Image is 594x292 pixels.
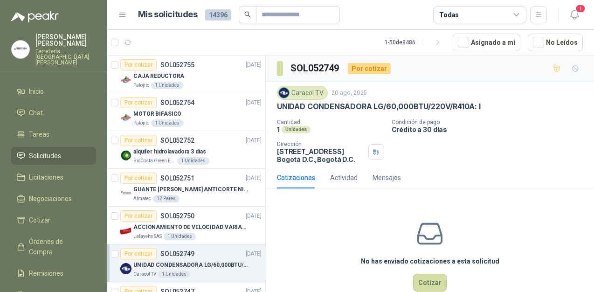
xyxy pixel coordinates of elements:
p: Patojito [133,82,149,89]
div: Por cotizar [120,135,157,146]
p: Crédito a 30 días [392,125,590,133]
p: SOL052754 [160,99,194,106]
img: Company Logo [120,188,131,199]
a: Solicitudes [11,147,96,165]
div: Por cotizar [120,173,157,184]
a: Por cotizarSOL052749[DATE] Company LogoUNIDAD CONDENSADORA LG/60,000BTU/220V/R410A: ICaracol TV1 ... [107,244,265,282]
p: SOL052752 [160,137,194,144]
p: [DATE] [246,250,262,258]
p: Dirección [277,141,365,147]
a: Negociaciones [11,190,96,208]
a: Por cotizarSOL052752[DATE] Company Logoalquiler hidrolavadora 3 diasBioCosta Green Energy S.A.S1 ... [107,131,265,169]
span: Licitaciones [29,172,63,182]
div: 12 Pares [153,195,180,202]
span: search [244,11,251,18]
div: Unidades [282,126,311,133]
div: Por cotizar [120,97,157,108]
span: Negociaciones [29,194,72,204]
p: BioCosta Green Energy S.A.S [133,157,175,165]
p: UNIDAD CONDENSADORA LG/60,000BTU/220V/R410A: I [277,102,481,111]
a: Por cotizarSOL052754[DATE] Company LogoMOTOR BIFASICOPatojito1 Unidades [107,93,265,131]
a: Remisiones [11,264,96,282]
img: Company Logo [120,225,131,236]
img: Company Logo [120,112,131,123]
div: 1 Unidades [151,82,183,89]
p: 20 ago, 2025 [332,89,367,97]
p: [DATE] [246,98,262,107]
h3: SOL052749 [290,61,340,76]
div: Caracol TV [277,86,328,100]
p: SOL052749 [160,250,194,257]
div: 1 Unidades [177,157,209,165]
h1: Mis solicitudes [138,8,198,21]
p: CAJA REDUCTORA [133,72,184,81]
div: Actividad [330,173,358,183]
p: Patojito [133,119,149,127]
div: Por cotizar [120,210,157,222]
p: SOL052751 [160,175,194,181]
a: Por cotizarSOL052755[DATE] Company LogoCAJA REDUCTORAPatojito1 Unidades [107,56,265,93]
img: Logo peakr [11,11,59,22]
span: Tareas [29,129,49,139]
div: Por cotizar [120,59,157,70]
a: Cotizar [11,211,96,229]
p: [DATE] [246,212,262,221]
button: Asignado a mi [453,34,520,51]
p: GUANTE [PERSON_NAME] ANTICORTE NIV 5 TALLA L [133,185,249,194]
p: Caracol TV [133,271,156,278]
span: 1 [575,4,586,13]
span: Órdenes de Compra [29,236,87,257]
img: Company Logo [120,150,131,161]
a: Por cotizarSOL052751[DATE] Company LogoGUANTE [PERSON_NAME] ANTICORTE NIV 5 TALLA LAlmatec12 Pares [107,169,265,207]
div: 1 Unidades [158,271,190,278]
p: ACCIONAMIENTO DE VELOCIDAD VARIABLE [133,223,249,232]
a: Chat [11,104,96,122]
div: Mensajes [373,173,401,183]
p: SOL052750 [160,213,194,219]
img: Company Logo [120,263,131,274]
p: Almatec [133,195,151,202]
p: [STREET_ADDRESS] Bogotá D.C. , Bogotá D.C. [277,147,365,163]
div: 1 Unidades [164,233,196,240]
div: Cotizaciones [277,173,315,183]
button: Cotizar [413,274,447,292]
span: Chat [29,108,43,118]
span: Cotizar [29,215,50,225]
a: Licitaciones [11,168,96,186]
img: Company Logo [12,41,29,58]
div: Todas [439,10,459,20]
a: Inicio [11,83,96,100]
span: Remisiones [29,268,63,278]
p: Lafayette SAS [133,233,162,240]
p: [DATE] [246,136,262,145]
p: alquiler hidrolavadora 3 dias [133,147,206,156]
img: Company Logo [120,74,131,85]
button: 1 [566,7,583,23]
p: 1 [277,125,280,133]
div: 1 Unidades [151,119,183,127]
p: Cantidad [277,119,384,125]
p: [DATE] [246,174,262,183]
p: UNIDAD CONDENSADORA LG/60,000BTU/220V/R410A: I [133,261,249,270]
span: Solicitudes [29,151,61,161]
div: Por cotizar [120,248,157,259]
p: [DATE] [246,61,262,70]
p: Ferretería [GEOGRAPHIC_DATA][PERSON_NAME] [35,49,96,65]
div: Por cotizar [348,63,391,74]
a: Tareas [11,125,96,143]
img: Company Logo [279,88,289,98]
span: Inicio [29,86,44,97]
div: 1 - 50 de 8486 [385,35,445,50]
p: MOTOR BIFASICO [133,110,181,118]
a: Órdenes de Compra [11,233,96,261]
p: SOL052755 [160,62,194,68]
a: Por cotizarSOL052750[DATE] Company LogoACCIONAMIENTO DE VELOCIDAD VARIABLELafayette SAS1 Unidades [107,207,265,244]
button: No Leídos [528,34,583,51]
p: [PERSON_NAME] [PERSON_NAME] [35,34,96,47]
p: Condición de pago [392,119,590,125]
span: 14396 [205,9,231,21]
h3: No has enviado cotizaciones a esta solicitud [361,256,499,266]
